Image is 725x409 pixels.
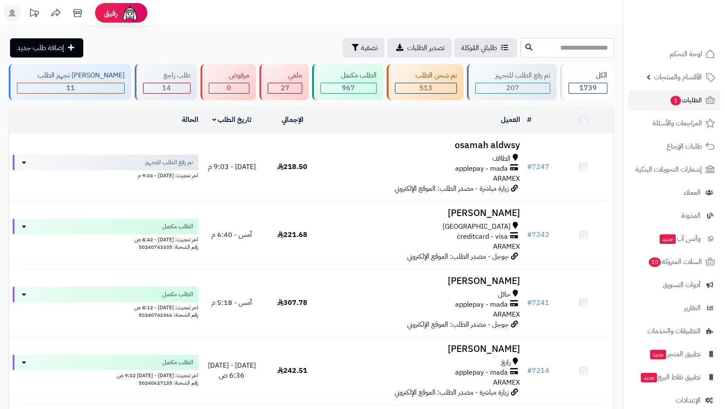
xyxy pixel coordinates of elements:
span: جوجل - مصدر الطلب: الموقع الإلكتروني [407,251,509,262]
span: ARAMEX [493,241,520,252]
span: تصدير الطلبات [407,43,445,53]
span: رابغ [501,358,511,368]
a: ملغي 27 [258,64,310,100]
a: العملاء [628,182,720,203]
div: 11 [17,83,124,93]
span: # [527,365,532,376]
div: [PERSON_NAME] تجهيز الطلب [17,71,125,81]
span: الطلبات [670,94,702,106]
a: التقارير [628,297,720,318]
span: رفيق [104,8,118,18]
span: ARAMEX [493,309,520,320]
div: اخر تحديث: [DATE] - 8:12 ص [13,302,198,311]
img: ai-face.png [121,4,139,22]
h3: osamah aldwsy [326,140,521,150]
span: 218.50 [277,162,307,172]
span: 0 [227,83,231,93]
span: 307.78 [277,297,307,308]
div: 27 [268,83,302,93]
span: applepay - mada [455,164,508,174]
span: 14 [162,83,171,93]
span: 27 [281,83,289,93]
span: تصفية [361,43,378,53]
span: زيارة مباشرة - مصدر الطلب: الموقع الإلكتروني [395,387,509,398]
h3: [PERSON_NAME] [326,208,521,218]
button: تصفية [343,38,385,57]
div: تم شحن الطلب [395,71,457,81]
span: رقم الشحنة: 50240743335 [139,243,198,251]
span: رقم الشحنة: 50240627135 [139,379,198,387]
a: الحالة [182,115,198,125]
span: طلبات الإرجاع [667,140,702,152]
div: 513 [395,83,456,93]
span: الطلب مكتمل [162,222,193,231]
span: 1739 [579,83,597,93]
a: طلبات الإرجاع [628,136,720,157]
span: الطلب مكتمل [162,290,193,299]
span: # [527,297,532,308]
span: زيارة مباشرة - مصدر الطلب: الموقع الإلكتروني [395,183,509,194]
span: إضافة طلب جديد [17,43,64,53]
span: 1 [670,95,681,106]
span: المراجعات والأسئلة [653,117,702,129]
span: وآتس آب [659,233,701,245]
span: الطلب مكتمل [162,358,193,367]
a: تم شحن الطلب 513 [385,64,465,100]
div: اخر تحديث: [DATE] - 9:03 م [13,170,198,179]
div: ملغي [268,71,302,81]
h3: [PERSON_NAME] [326,344,521,354]
a: تطبيق المتجرجديد [628,344,720,365]
a: تاريخ الطلب [212,115,252,125]
a: #7242 [527,230,549,240]
a: المدونة [628,205,720,226]
span: جديد [660,234,676,244]
a: تحديثات المنصة [23,4,45,24]
div: الكل [568,71,607,81]
span: [DATE] - [DATE] 6:36 ص [208,360,256,381]
span: العملاء [684,186,701,199]
span: تم رفع الطلب للتجهيز [145,158,193,167]
span: الأقسام والمنتجات [654,71,702,83]
div: الطلب مكتمل [320,71,377,81]
span: أمس - 5:18 م [211,297,252,308]
span: ARAMEX [493,173,520,184]
a: لوحة التحكم [628,44,720,64]
span: جديد [650,350,666,359]
div: 967 [321,83,376,93]
span: تطبيق المتجر [649,348,701,360]
a: #7247 [527,162,549,172]
a: أدوات التسويق [628,274,720,295]
span: applepay - mada [455,368,508,378]
span: 221.68 [277,230,307,240]
a: تطبيق نقاط البيعجديد [628,367,720,388]
span: جوجل - مصدر الطلب: الموقع الإلكتروني [407,319,509,330]
span: تطبيق نقاط البيع [640,371,701,383]
span: 207 [506,83,519,93]
span: 967 [342,83,355,93]
span: لوحة التحكم [670,48,702,60]
a: المراجعات والأسئلة [628,113,720,134]
div: تم رفع الطلب للتجهيز [475,71,551,81]
a: السلات المتروكة10 [628,251,720,272]
span: إشعارات التحويلات البنكية [636,163,702,176]
div: اخر تحديث: [DATE] - 8:42 ص [13,234,198,243]
div: طلب راجع [143,71,191,81]
a: إشعارات التحويلات البنكية [628,159,720,180]
span: # [527,230,532,240]
span: creditcard - visa [457,232,508,242]
a: طلب راجع 14 [133,64,199,100]
div: 207 [476,83,550,93]
a: #7241 [527,297,549,308]
span: أمس - 6:40 م [211,230,252,240]
div: اخر تحديث: [DATE] - [DATE] 9:02 ص [13,370,198,379]
a: الكل1739 [558,64,616,100]
span: حائل [498,290,511,300]
span: applepay - mada [455,300,508,310]
a: طلباتي المُوكلة [454,38,517,57]
a: تم رفع الطلب للتجهيز 207 [465,64,559,100]
a: العميل [501,115,520,125]
span: السلات المتروكة [648,256,702,268]
a: التطبيقات والخدمات [628,321,720,341]
a: مرفوض 0 [199,64,258,100]
div: 0 [209,83,249,93]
